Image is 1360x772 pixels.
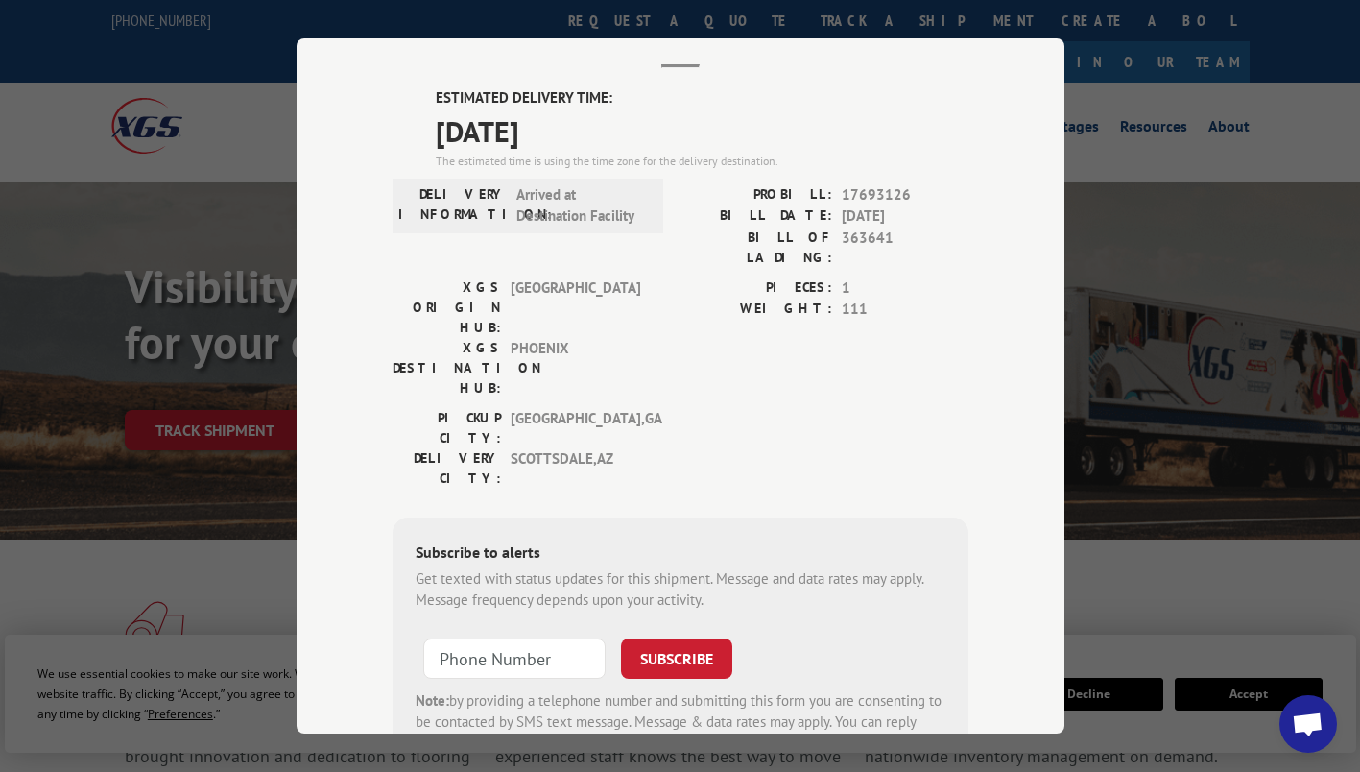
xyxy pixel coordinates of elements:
[436,87,968,109] label: ESTIMATED DELIVERY TIME:
[511,448,640,489] span: SCOTTSDALE , AZ
[393,338,501,398] label: XGS DESTINATION HUB:
[680,299,832,321] label: WEIGHT:
[393,448,501,489] label: DELIVERY CITY:
[842,228,968,268] span: 363641
[393,408,501,448] label: PICKUP CITY:
[842,277,968,300] span: 1
[416,690,945,756] div: by providing a telephone number and submitting this form you are consenting to be contacted by SM...
[1279,695,1337,753] div: Open chat
[621,639,732,679] button: SUBSCRIBE
[680,228,832,268] label: BILL OF LADING:
[416,541,945,568] div: Subscribe to alerts
[393,277,501,338] label: XGS ORIGIN HUB:
[516,184,646,228] span: Arrived at Destination Facility
[680,205,832,228] label: BILL DATE:
[511,338,640,398] span: PHOENIX
[423,639,606,679] input: Phone Number
[398,184,507,228] label: DELIVERY INFORMATION:
[842,184,968,206] span: 17693126
[680,277,832,300] label: PIECES:
[511,408,640,448] span: [GEOGRAPHIC_DATA] , GA
[842,205,968,228] span: [DATE]
[416,691,449,710] strong: Note:
[842,299,968,321] span: 111
[680,184,832,206] label: PROBILL:
[511,277,640,338] span: [GEOGRAPHIC_DATA]
[436,153,968,170] div: The estimated time is using the time zone for the delivery destination.
[416,568,945,612] div: Get texted with status updates for this shipment. Message and data rates may apply. Message frequ...
[436,109,968,153] span: [DATE]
